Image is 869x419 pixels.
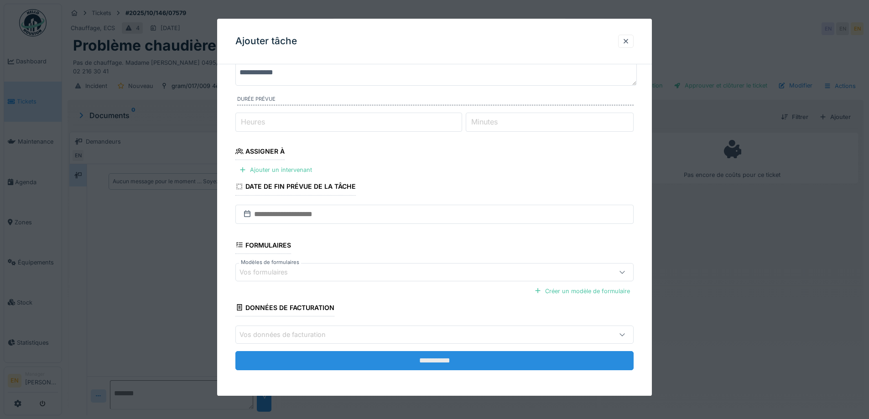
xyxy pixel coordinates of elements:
label: Modèles de formulaires [239,259,301,266]
div: Date de fin prévue de la tâche [235,180,356,196]
label: Durée prévue [237,96,634,106]
div: Vos formulaires [239,267,301,277]
label: Heures [239,117,267,128]
div: Assigner à [235,145,285,160]
div: Données de facturation [235,301,334,316]
h3: Ajouter tâche [235,36,297,47]
div: Vos données de facturation [239,330,338,340]
label: Minutes [469,117,500,128]
div: Ajouter un intervenant [235,164,316,176]
div: Créer un modèle de formulaire [531,285,634,297]
div: Formulaires [235,238,291,254]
